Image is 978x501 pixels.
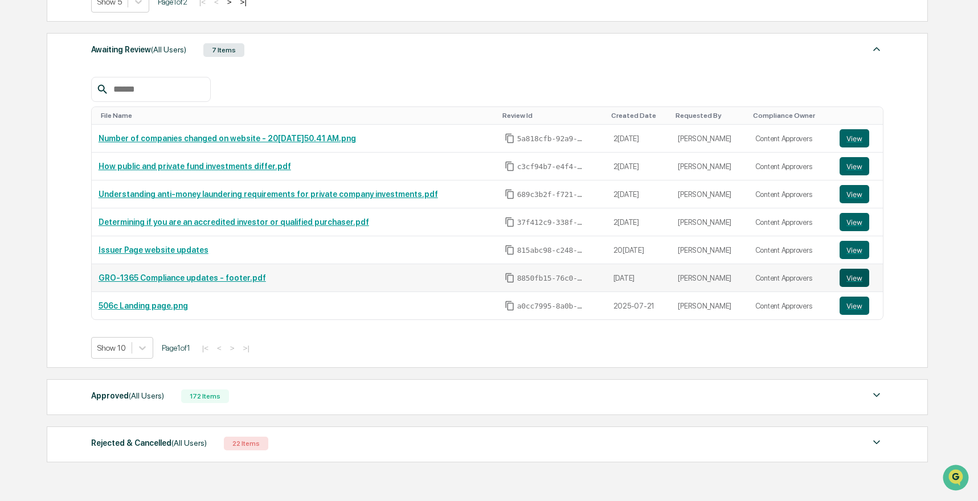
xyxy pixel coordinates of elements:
[748,236,833,264] td: Content Approvers
[840,241,875,259] a: View
[171,438,207,447] span: (All Users)
[840,213,875,231] a: View
[83,145,92,154] div: 🗄️
[203,43,244,57] div: 7 Items
[99,301,188,310] a: 506c Landing page.png
[840,129,869,147] button: View
[194,91,207,104] button: Start new chat
[39,87,187,98] div: Start new chat
[840,269,875,287] a: View
[840,157,875,175] a: View
[870,436,883,449] img: caret
[181,389,229,403] div: 172 Items
[101,112,493,120] div: Toggle SortBy
[676,112,743,120] div: Toggle SortBy
[840,269,869,287] button: View
[870,388,883,402] img: caret
[517,274,586,283] span: 8850fb15-76c0-443e-acb7-22e5fcd2af78
[502,112,602,120] div: Toggle SortBy
[840,185,875,203] a: View
[505,217,515,227] span: Copy Id
[11,166,21,175] div: 🔎
[671,292,748,319] td: [PERSON_NAME]
[99,273,266,282] a: GRO-1365 Compliance updates - footer.pdf
[7,161,76,181] a: 🔎Data Lookup
[607,125,672,153] td: 2[DATE]
[113,193,138,202] span: Pylon
[607,236,672,264] td: 20[DATE]
[671,264,748,292] td: [PERSON_NAME]
[607,264,672,292] td: [DATE]
[91,436,207,450] div: Rejected & Cancelled
[517,190,586,199] span: 689c3b2f-f721-43d9-acbb-87360bc1cb55
[162,343,190,352] span: Page 1 of 1
[607,153,672,180] td: 2[DATE]
[840,213,869,231] button: View
[517,134,586,143] span: 5a818cfb-92a9-41aa-96c9-13f3f1f6b83b
[11,24,207,42] p: How can we help?
[23,165,72,176] span: Data Lookup
[91,388,164,403] div: Approved
[39,98,144,108] div: We're available if you need us!
[607,292,672,319] td: 2025-07-21
[7,139,78,159] a: 🖐️Preclearance
[99,134,356,143] a: Number of companies changed on website - 20[DATE]50.41 AM.png
[671,236,748,264] td: [PERSON_NAME]
[840,129,875,147] a: View
[748,180,833,208] td: Content Approvers
[607,208,672,236] td: 2[DATE]
[840,297,869,315] button: View
[748,153,833,180] td: Content Approvers
[748,125,833,153] td: Content Approvers
[517,162,586,171] span: c3cf94b7-e4f4-4a11-bdb7-54460614abdc
[505,189,515,199] span: Copy Id
[227,343,238,353] button: >
[151,45,186,54] span: (All Users)
[30,52,188,64] input: Clear
[842,112,878,120] div: Toggle SortBy
[214,343,225,353] button: <
[129,391,164,400] span: (All Users)
[840,185,869,203] button: View
[240,343,253,353] button: >|
[840,297,875,315] a: View
[840,241,869,259] button: View
[517,218,586,227] span: 37f412c9-338f-42cb-99a2-e0de738d2756
[753,112,828,120] div: Toggle SortBy
[748,264,833,292] td: Content Approvers
[611,112,667,120] div: Toggle SortBy
[99,190,438,199] a: Understanding anti-money laundering requirements for private company investments.pdf
[671,153,748,180] td: [PERSON_NAME]
[80,192,138,202] a: Powered byPylon
[91,42,186,57] div: Awaiting Review
[505,133,515,143] span: Copy Id
[607,180,672,208] td: 2[DATE]
[11,87,32,108] img: 1746055101610-c473b297-6a78-478c-a979-82029cc54cd1
[505,273,515,283] span: Copy Id
[517,302,586,311] span: a0cc7995-8a0b-4b72-ac1a-878fd3692143
[99,162,291,171] a: How public and private fund investments differ.pdf
[671,208,748,236] td: [PERSON_NAME]
[99,217,369,227] a: Determining if you are an accredited investor or qualified purchaser.pdf
[748,208,833,236] td: Content Approvers
[748,292,833,319] td: Content Approvers
[840,157,869,175] button: View
[942,463,972,494] iframe: Open customer support
[517,246,586,255] span: 815abc98-c248-4f62-a147-d06131b3a24d
[23,143,73,155] span: Preclearance
[505,301,515,311] span: Copy Id
[99,245,208,254] a: Issuer Page website updates
[224,437,268,450] div: 22 Items
[505,245,515,255] span: Copy Id
[505,161,515,171] span: Copy Id
[671,125,748,153] td: [PERSON_NAME]
[78,139,146,159] a: 🗄️Attestations
[11,145,21,154] div: 🖐️
[199,343,212,353] button: |<
[870,42,883,56] img: caret
[671,180,748,208] td: [PERSON_NAME]
[94,143,141,155] span: Attestations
